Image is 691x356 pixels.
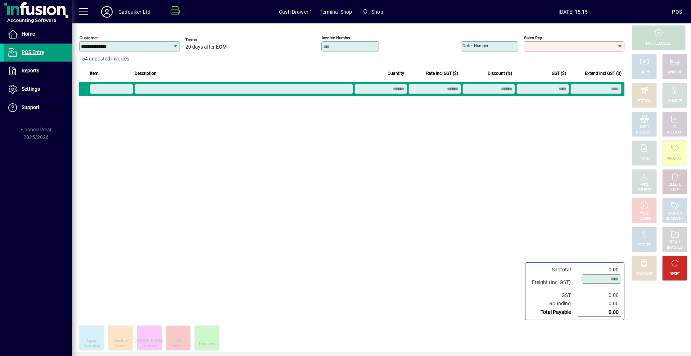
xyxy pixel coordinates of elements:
td: Freight (Incl GST) [528,274,578,291]
div: SELECT [638,188,651,193]
div: Creations [142,344,157,349]
div: NOTE [640,156,649,162]
div: MISC [640,125,649,130]
div: CASH [640,70,649,75]
span: Item [90,69,99,77]
td: GST [528,291,578,299]
div: LINE [671,188,678,193]
div: CHARGE [668,99,682,104]
div: ACCOUNT [667,130,683,135]
span: Description [135,69,157,77]
div: SUMMARY [666,216,684,222]
div: RESET [669,271,680,277]
div: Machine [114,338,127,344]
div: INVOICE [637,216,651,222]
div: PRODUCT [636,130,652,135]
a: Support [4,99,72,117]
div: PRICE [640,182,649,188]
span: Shop [360,5,386,18]
div: RECALL [669,240,681,245]
div: Misc Item [199,341,215,347]
div: CHEQUE [668,70,682,75]
span: Terms [185,37,229,42]
td: Total Payable [528,308,578,317]
div: GL [673,125,677,130]
a: Reports [4,62,72,80]
span: Discount (%) [488,69,512,77]
div: POS [672,6,682,18]
span: [DATE] 15:15 [474,6,672,18]
div: Voucher [172,344,185,349]
div: Service [115,344,126,349]
span: Support [22,104,40,110]
mat-label: Invoice number [322,35,351,40]
div: HOLD [640,211,649,216]
span: POS Entry [22,49,44,55]
div: EFTPOS [638,99,651,104]
span: 54 unposted invoices [82,55,129,63]
td: 0.00 [578,266,621,274]
div: PROFIT [638,243,650,248]
span: Home [22,31,35,37]
div: DELETE [669,182,681,188]
a: Settings [4,80,72,98]
mat-label: Sales rep [524,35,542,40]
td: Subtotal [528,266,578,274]
div: DISCOUNT [636,271,653,277]
div: INVOICES [667,245,682,251]
mat-label: Order number [462,43,488,48]
div: Deposit [86,338,98,344]
div: PRODUCT [667,156,683,162]
td: 0.00 [578,308,621,317]
button: Profile [95,5,118,18]
mat-label: Customer [80,35,98,40]
span: Rate incl GST ($) [426,69,458,77]
span: Terminal Shop [320,6,352,18]
div: [PERSON_NAME]'s [135,338,164,344]
div: PROCESS SALE [646,41,671,46]
span: Extend incl GST ($) [585,69,622,77]
span: GST ($) [552,69,566,77]
span: Quantity [388,69,404,77]
span: Reports [22,68,39,73]
div: Gift [175,338,181,344]
span: Settings [22,86,40,92]
div: Cadquiker Ltd [118,6,150,18]
div: Workshop [84,344,100,349]
span: 20 days after EOM [185,44,227,50]
span: Shop [371,6,383,18]
td: 0.00 [578,299,621,308]
button: 54 unposted invoices [79,53,132,66]
span: Cash Drawer 1 [279,6,312,18]
a: Home [4,25,72,43]
div: PRODUCT [667,211,683,216]
td: 0.00 [578,291,621,299]
td: Rounding [528,299,578,308]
